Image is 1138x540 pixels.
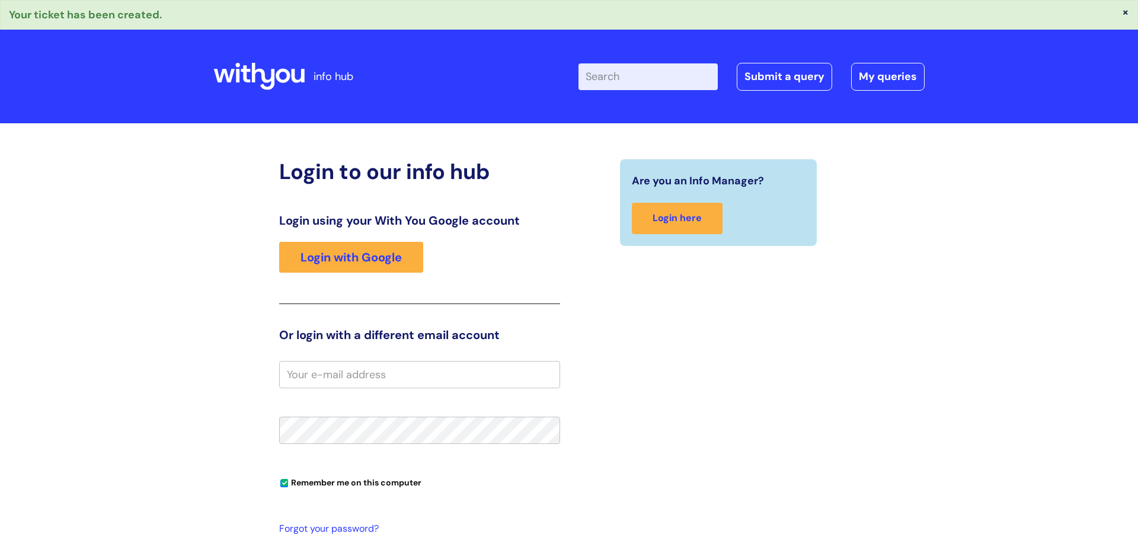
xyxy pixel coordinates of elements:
[279,472,560,491] div: You can uncheck this option if you're logging in from a shared device
[279,213,560,228] h3: Login using your With You Google account
[314,67,353,86] p: info hub
[280,480,288,487] input: Remember me on this computer
[632,203,723,234] a: Login here
[279,520,554,538] a: Forgot your password?
[632,171,764,190] span: Are you an Info Manager?
[1122,7,1129,17] button: ×
[279,328,560,342] h3: Or login with a different email account
[279,475,421,488] label: Remember me on this computer
[578,63,718,90] input: Search
[737,63,832,90] a: Submit a query
[279,159,560,184] h2: Login to our info hub
[279,361,560,388] input: Your e-mail address
[851,63,925,90] a: My queries
[279,242,423,273] a: Login with Google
